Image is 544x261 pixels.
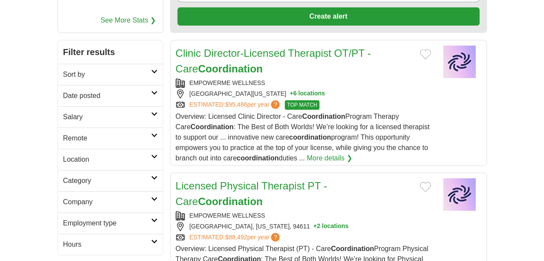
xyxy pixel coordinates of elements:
a: Company [58,191,163,212]
a: ESTIMATED:$88,492per year? [190,233,282,242]
strong: Coordination [302,113,345,120]
span: TOP MATCH [285,100,319,110]
strong: coordination [289,134,331,141]
h2: Location [63,154,151,165]
a: Hours [58,234,163,255]
h2: Category [63,176,151,186]
a: Clinic Director-Licensed Therapist OT/PT - CareCoordination [176,47,371,75]
strong: Coordination [198,63,263,75]
a: Date posted [58,85,163,106]
span: $95,486 [225,101,247,108]
button: +2 locations [313,222,348,231]
span: + [290,89,293,98]
a: Category [58,170,163,191]
button: Create alert [177,7,480,26]
span: ? [271,233,280,241]
span: + [313,222,317,231]
div: [GEOGRAPHIC_DATA][US_STATE] [176,89,431,98]
a: Sort by [58,64,163,85]
h2: Company [63,197,151,207]
span: Overview: Licensed Clinic Director - Care Program Therapy Care : The Best of Both Worlds! We’re l... [176,113,430,162]
h2: Salary [63,112,151,122]
a: More details ❯ [307,153,352,163]
h2: Remote [63,133,151,144]
span: $88,492 [225,234,247,241]
a: See More Stats ❯ [100,15,156,26]
div: [GEOGRAPHIC_DATA], [US_STATE], 94611 [176,222,431,231]
div: EMPOWERME WELLNESS [176,78,431,88]
img: Company logo [438,178,481,211]
h2: Sort by [63,69,151,80]
a: ESTIMATED:$95,486per year? [190,100,282,110]
strong: coordination [237,154,279,162]
strong: Coordination [198,196,263,207]
h2: Employment type [63,218,151,228]
a: Salary [58,106,163,127]
strong: Coordination [331,245,374,252]
a: Licensed Physical Therapist PT - CareCoordination [176,180,327,207]
h2: Filter results [58,40,163,64]
a: Employment type [58,212,163,234]
span: ? [271,100,280,109]
iframe: Sign in with Google Dialog [366,9,535,126]
div: EMPOWERME WELLNESS [176,211,431,220]
h2: Date posted [63,91,151,101]
strong: Coordination [190,123,234,130]
button: Add to favorite jobs [420,182,431,192]
a: Location [58,149,163,170]
h2: Hours [63,239,151,250]
button: +6 locations [290,89,325,98]
a: Remote [58,127,163,149]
